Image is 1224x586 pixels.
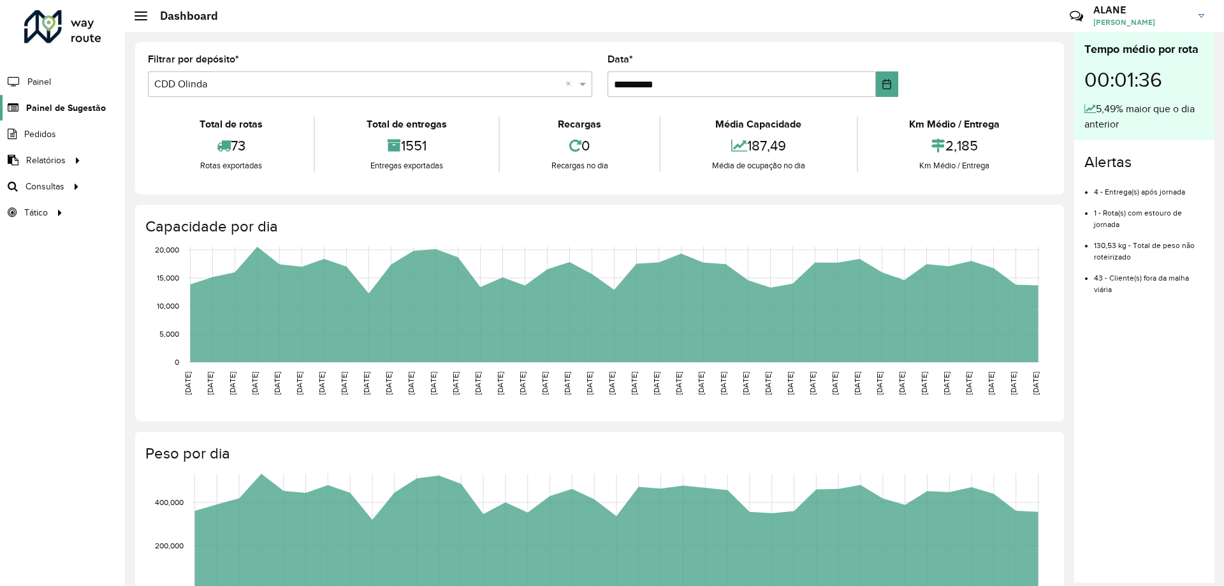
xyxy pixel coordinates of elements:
[503,117,656,132] div: Recargas
[1084,101,1204,132] div: 5,49% maior que o dia anterior
[145,444,1051,463] h4: Peso por dia
[541,372,549,395] text: [DATE]
[664,132,853,159] div: 187,49
[24,206,48,219] span: Tático
[518,372,527,395] text: [DATE]
[496,372,504,395] text: [DATE]
[384,372,393,395] text: [DATE]
[876,71,898,97] button: Choose Date
[861,132,1048,159] div: 2,185
[987,372,995,395] text: [DATE]
[1094,230,1204,263] li: 130,53 kg - Total de peso não roteirizado
[1093,4,1189,16] h3: ALANE
[429,372,437,395] text: [DATE]
[942,372,951,395] text: [DATE]
[608,52,633,67] label: Data
[251,372,259,395] text: [DATE]
[362,372,370,395] text: [DATE]
[175,358,179,366] text: 0
[1084,41,1204,58] div: Tempo médio por rota
[157,274,179,282] text: 15,000
[831,372,839,395] text: [DATE]
[155,541,184,550] text: 200,000
[318,117,495,132] div: Total de entregas
[151,159,310,172] div: Rotas exportadas
[608,372,616,395] text: [DATE]
[503,132,656,159] div: 0
[407,372,415,395] text: [DATE]
[563,372,571,395] text: [DATE]
[920,372,928,395] text: [DATE]
[474,372,482,395] text: [DATE]
[503,159,656,172] div: Recargas no dia
[155,498,184,506] text: 400,000
[664,117,853,132] div: Média Capacidade
[1063,3,1090,30] a: Contato Rápido
[585,372,594,395] text: [DATE]
[1093,17,1189,28] span: [PERSON_NAME]
[147,9,218,23] h2: Dashboard
[674,372,683,395] text: [DATE]
[630,372,638,395] text: [DATE]
[1009,372,1017,395] text: [DATE]
[1084,58,1204,101] div: 00:01:36
[155,245,179,254] text: 20,000
[898,372,906,395] text: [DATE]
[861,159,1048,172] div: Km Médio / Entrega
[206,372,214,395] text: [DATE]
[853,372,861,395] text: [DATE]
[1094,263,1204,295] li: 43 - Cliente(s) fora da malha viária
[151,117,310,132] div: Total de rotas
[965,372,973,395] text: [DATE]
[27,75,51,89] span: Painel
[318,132,495,159] div: 1551
[273,372,281,395] text: [DATE]
[184,372,192,395] text: [DATE]
[1094,177,1204,198] li: 4 - Entrega(s) após jornada
[565,77,576,92] span: Clear all
[1084,153,1204,172] h4: Alertas
[151,132,310,159] div: 73
[25,180,64,193] span: Consultas
[451,372,460,395] text: [DATE]
[295,372,303,395] text: [DATE]
[145,217,1051,236] h4: Capacidade por dia
[664,159,853,172] div: Média de ocupação no dia
[786,372,794,395] text: [DATE]
[159,330,179,338] text: 5,000
[317,372,326,395] text: [DATE]
[228,372,237,395] text: [DATE]
[26,101,106,115] span: Painel de Sugestão
[157,302,179,310] text: 10,000
[24,128,56,141] span: Pedidos
[741,372,750,395] text: [DATE]
[652,372,660,395] text: [DATE]
[808,372,817,395] text: [DATE]
[148,52,239,67] label: Filtrar por depósito
[764,372,772,395] text: [DATE]
[875,372,884,395] text: [DATE]
[1031,372,1040,395] text: [DATE]
[318,159,495,172] div: Entregas exportadas
[340,372,348,395] text: [DATE]
[861,117,1048,132] div: Km Médio / Entrega
[697,372,705,395] text: [DATE]
[26,154,66,167] span: Relatórios
[719,372,727,395] text: [DATE]
[1094,198,1204,230] li: 1 - Rota(s) com estouro de jornada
